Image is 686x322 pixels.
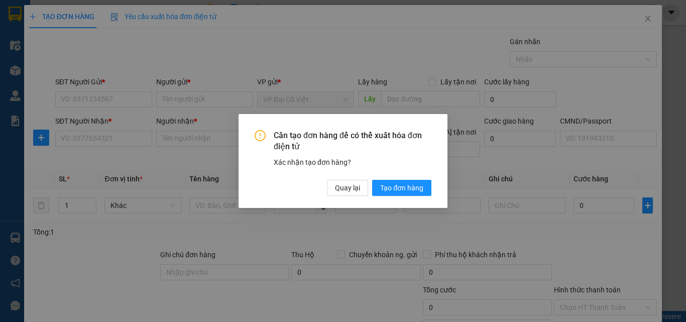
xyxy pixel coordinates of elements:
[274,130,431,153] span: Cần tạo đơn hàng để có thể xuất hóa đơn điện tử
[372,180,431,196] button: Tạo đơn hàng
[335,182,360,193] span: Quay lại
[255,130,266,141] span: exclamation-circle
[274,157,431,168] div: Xác nhận tạo đơn hàng?
[380,182,423,193] span: Tạo đơn hàng
[327,180,368,196] button: Quay lại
